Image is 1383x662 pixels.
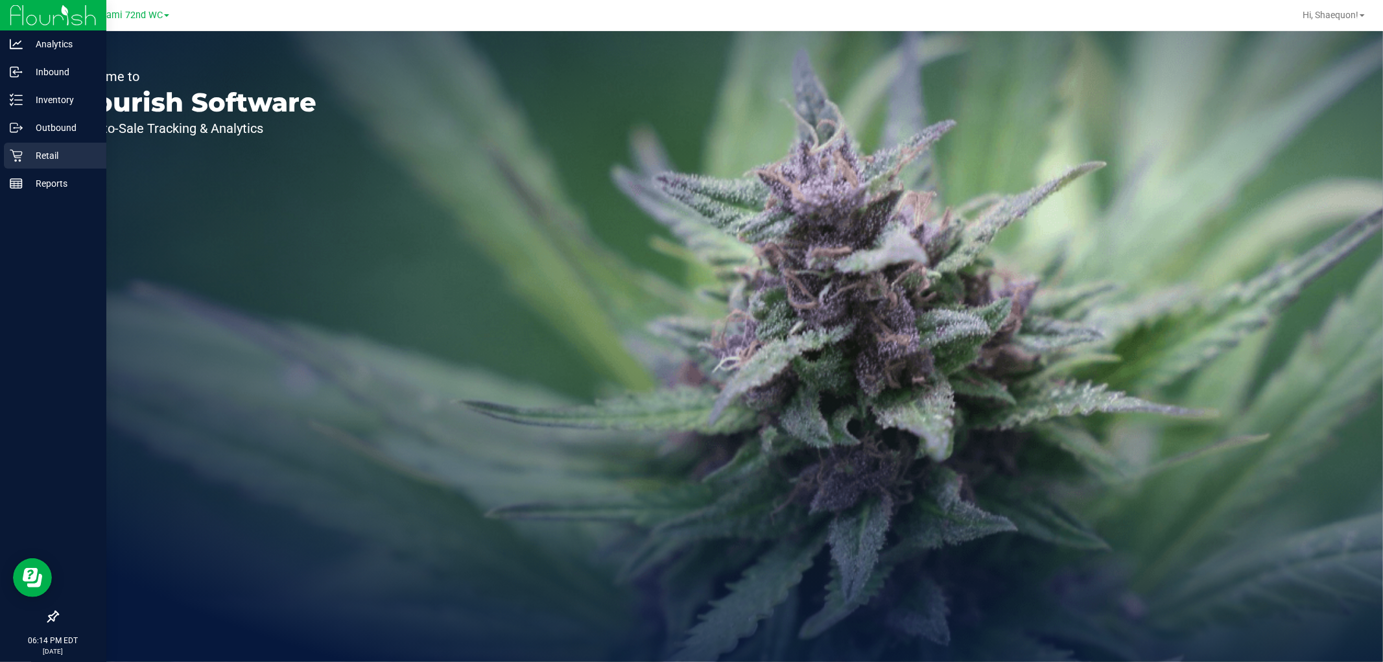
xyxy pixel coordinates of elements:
[10,149,23,162] inline-svg: Retail
[95,10,163,21] span: Miami 72nd WC
[23,148,100,163] p: Retail
[70,89,316,115] p: Flourish Software
[23,36,100,52] p: Analytics
[10,177,23,190] inline-svg: Reports
[23,176,100,191] p: Reports
[6,635,100,646] p: 06:14 PM EDT
[23,64,100,80] p: Inbound
[10,121,23,134] inline-svg: Outbound
[13,558,52,597] iframe: Resource center
[10,38,23,51] inline-svg: Analytics
[23,120,100,136] p: Outbound
[1303,10,1358,20] span: Hi, Shaequon!
[70,122,316,135] p: Seed-to-Sale Tracking & Analytics
[10,93,23,106] inline-svg: Inventory
[6,646,100,656] p: [DATE]
[23,92,100,108] p: Inventory
[70,70,316,83] p: Welcome to
[10,65,23,78] inline-svg: Inbound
